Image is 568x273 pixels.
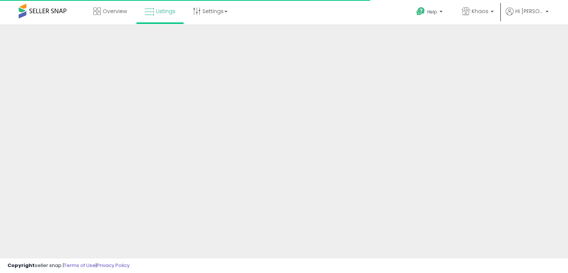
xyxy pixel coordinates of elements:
span: Khaos [472,7,488,15]
span: Listings [156,7,176,15]
span: Overview [103,7,127,15]
div: seller snap | | [7,262,130,269]
a: Hi [PERSON_NAME] [506,7,549,24]
span: Hi [PERSON_NAME] [515,7,543,15]
strong: Copyright [7,262,35,269]
a: Help [410,1,450,24]
a: Privacy Policy [97,262,130,269]
a: Terms of Use [64,262,96,269]
i: Get Help [416,7,425,16]
span: Help [427,9,437,15]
